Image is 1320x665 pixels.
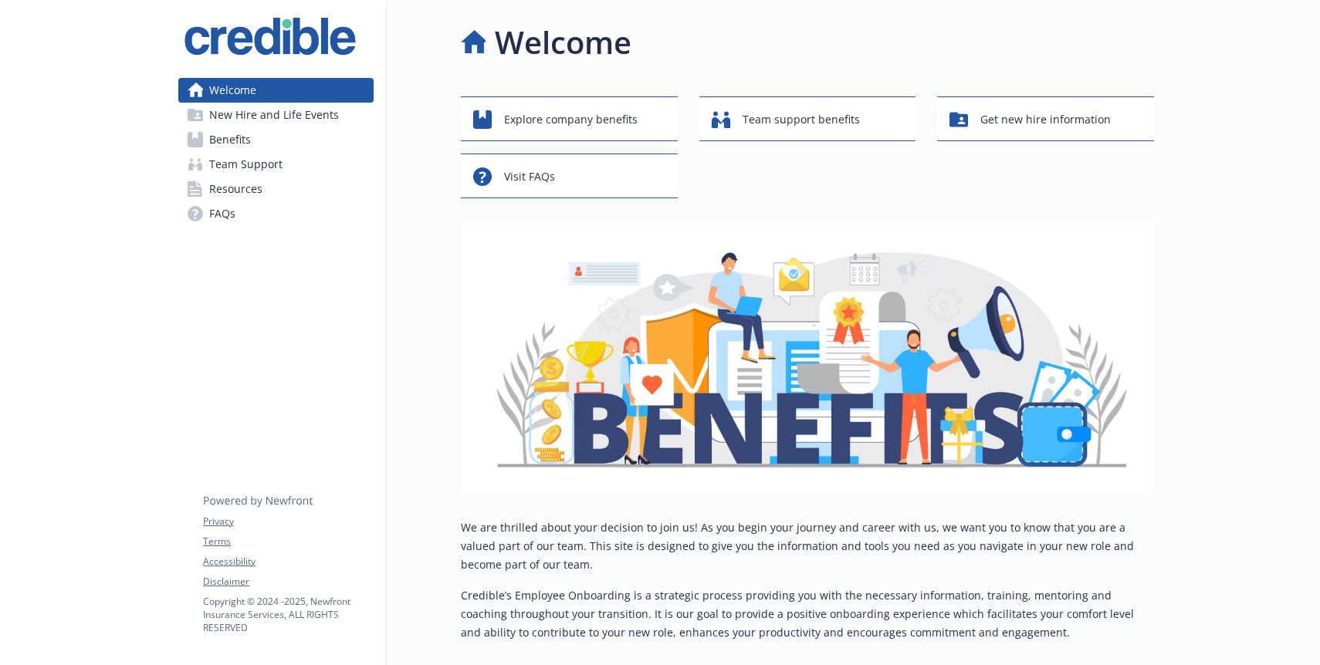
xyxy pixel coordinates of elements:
h1: Welcome [495,19,631,66]
a: Accessibility [203,555,373,569]
span: Welcome [209,78,256,103]
button: Explore company benefits [461,96,678,141]
a: Terms [203,535,373,549]
p: We are thrilled about your decision to join us! As you begin your journey and career with us, we ... [461,518,1154,574]
span: FAQs [209,201,235,226]
span: Get new hire information [980,105,1111,134]
img: overview page banner [461,223,1154,494]
a: FAQs [178,201,374,226]
span: Resources [209,177,262,201]
a: Resources [178,177,374,201]
a: Benefits [178,127,374,152]
a: New Hire and Life Events [178,103,374,127]
button: Team support benefits [699,96,916,141]
a: Team Support [178,152,374,177]
span: Team Support [209,152,283,177]
span: Benefits [209,127,251,152]
a: Privacy [203,515,373,528]
p: Credible’s Employee Onboarding is a strategic process providing you with the necessary informatio... [461,586,1154,642]
span: Team support benefits [743,105,860,134]
button: Get new hire information [937,96,1154,141]
span: Visit FAQs [504,162,555,191]
a: Welcome [178,78,374,103]
span: New Hire and Life Events [209,103,339,127]
button: Visit FAQs [461,154,678,198]
a: Disclaimer [203,575,373,589]
span: Explore company benefits [504,105,638,134]
p: Copyright © 2024 - 2025 , Newfront Insurance Services, ALL RIGHTS RESERVED [203,595,373,634]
